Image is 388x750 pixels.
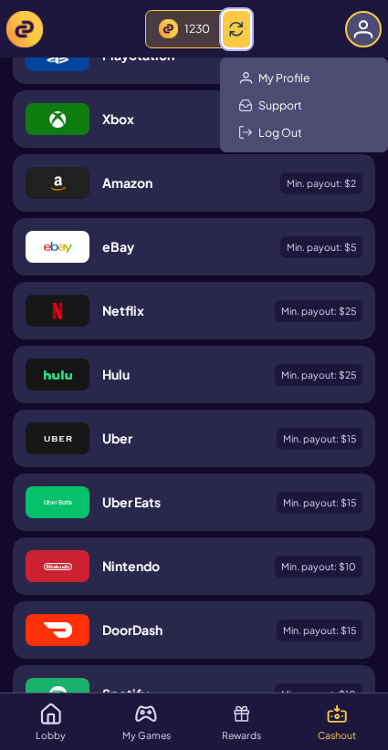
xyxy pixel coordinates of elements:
span: Min. payout: $ 2 [287,179,356,189]
span: Netflix [102,302,144,318]
img: Payment Method [44,622,72,639]
span: DoorDash [102,621,163,638]
img: Payment Method [44,367,72,383]
p: Rewards [222,731,261,741]
img: Profile [239,71,253,85]
img: Coins [159,19,178,38]
img: tab_domain_overview_orange.svg [53,106,68,120]
img: Payment Method [44,431,72,447]
span: Spotify [102,685,149,702]
img: avatar [353,19,373,39]
span: Support [258,98,302,112]
img: Logout [239,126,252,139]
img: Payment Method [44,303,72,319]
div: v 4.0.25 [51,29,89,44]
div: Domain: [DOMAIN_NAME] [47,47,201,62]
span: Amazon [102,174,152,191]
img: Payment Method [44,175,72,192]
img: Support [239,99,252,112]
span: Min. payout: $ 15 [283,626,356,636]
img: Payment Method [44,686,72,703]
span: Nintendo [102,557,160,574]
img: logo_orange.svg [29,29,44,44]
img: website_grey.svg [29,47,44,62]
p: Cashout [318,731,356,741]
img: Cashout [326,703,348,724]
span: Min. payout: $ 25 [281,370,356,380]
span: Min. payout: $ 25 [281,307,356,317]
span: Min. payout: $ 10 [281,562,356,572]
span: My Profile [258,70,310,85]
p: Lobby [36,731,66,741]
span: 1230 [184,21,210,36]
span: Min. payout: $ 10 [281,690,356,700]
p: My Games [122,731,171,741]
span: eBay [102,238,134,255]
span: Min. payout: $ 15 [283,434,356,444]
img: tab_keywords_by_traffic_grey.svg [184,106,199,120]
div: Domain Overview [73,108,163,120]
span: Uber [102,430,132,446]
img: My Games [135,703,157,724]
img: Payment Method [44,495,72,511]
img: Payment Method [44,111,72,128]
div: Keywords by Traffic [204,108,301,120]
img: Rewards [231,703,253,724]
span: Hulu [102,366,130,382]
img: Lobby [40,703,62,724]
img: Payment Method [44,558,72,575]
span: Min. payout: $ 15 [283,498,356,508]
img: logo [6,11,43,47]
img: Payment Method [44,239,72,255]
span: Uber Eats [102,494,161,510]
span: Min. payout: $ 5 [287,243,356,253]
span: Log Out [258,125,302,140]
span: Xbox [102,110,134,127]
